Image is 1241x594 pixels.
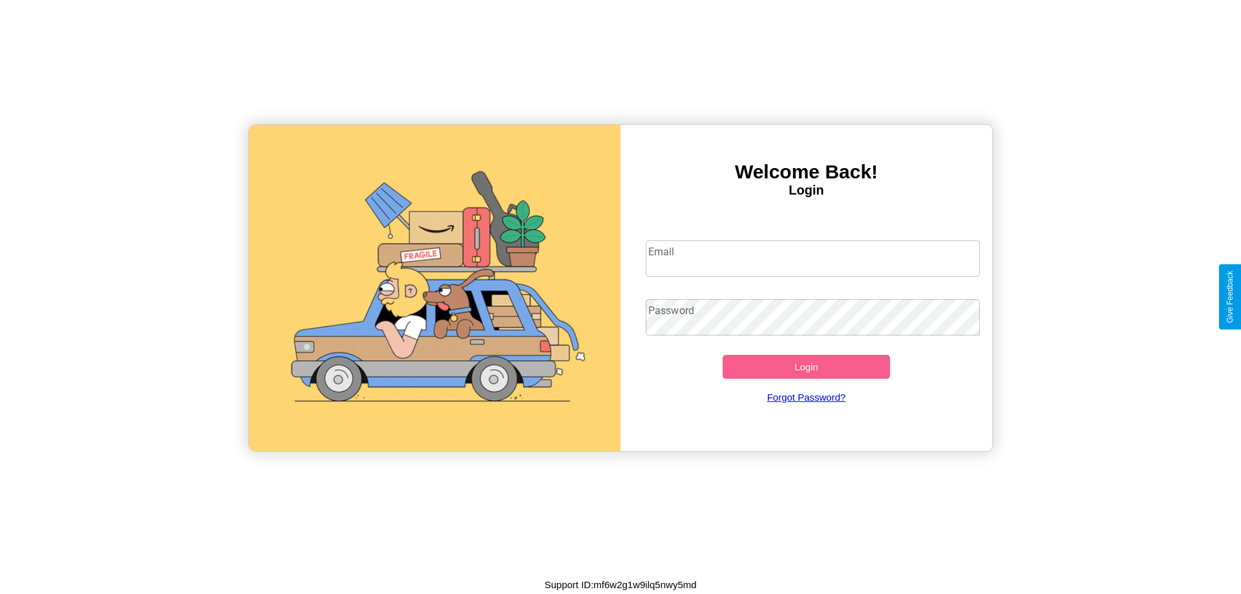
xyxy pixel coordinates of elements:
[249,125,620,451] img: gif
[544,576,696,593] p: Support ID: mf6w2g1w9ilq5nwy5md
[639,379,974,416] a: Forgot Password?
[723,355,890,379] button: Login
[620,183,992,198] h4: Login
[1225,271,1235,323] div: Give Feedback
[620,161,992,183] h3: Welcome Back!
